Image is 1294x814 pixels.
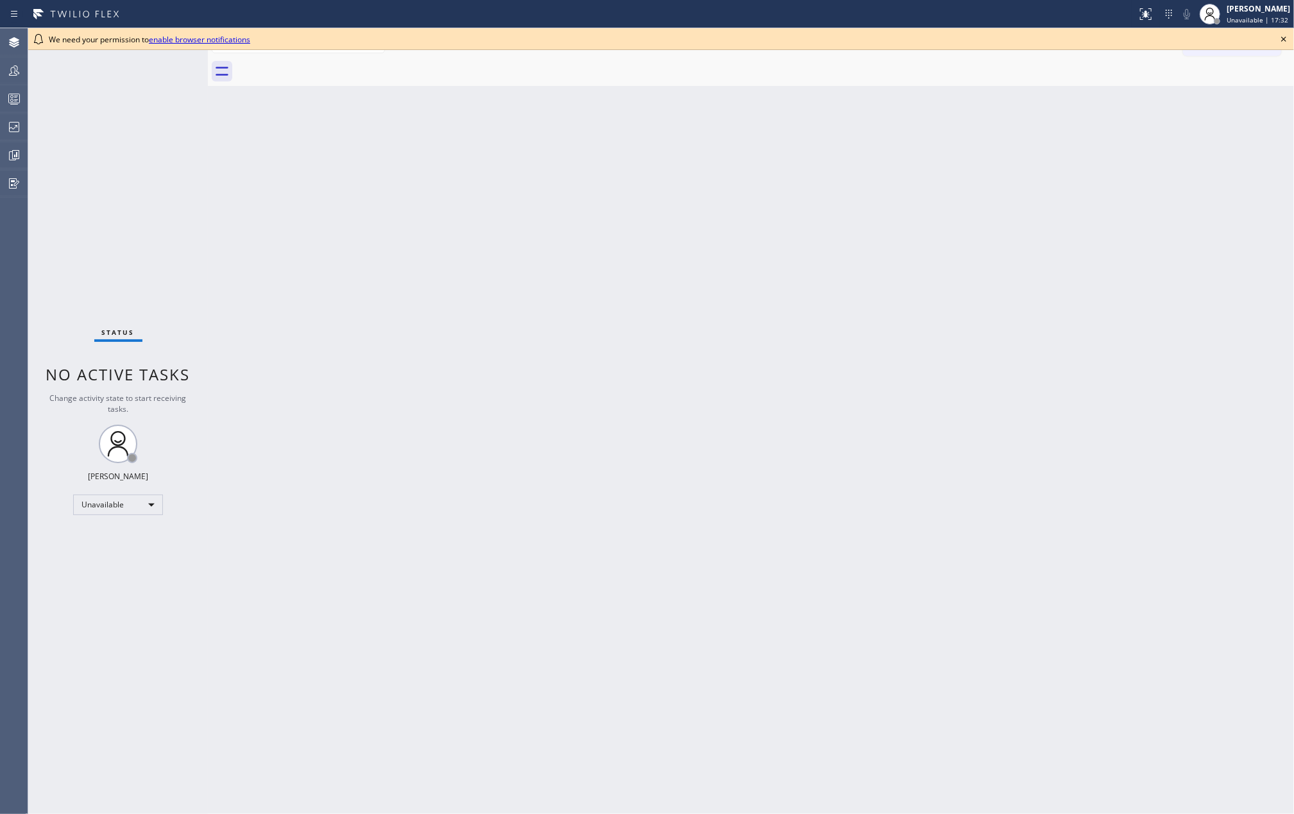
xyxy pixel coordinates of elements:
a: enable browser notifications [149,34,250,45]
span: Unavailable | 17:32 [1227,15,1288,24]
button: Mute [1178,5,1196,23]
span: We need your permission to [49,34,250,45]
span: Status [102,328,135,337]
div: Unavailable [73,495,163,515]
span: No active tasks [46,364,191,385]
span: Change activity state to start receiving tasks. [50,393,187,414]
div: [PERSON_NAME] [1227,3,1290,14]
div: [PERSON_NAME] [88,471,148,482]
